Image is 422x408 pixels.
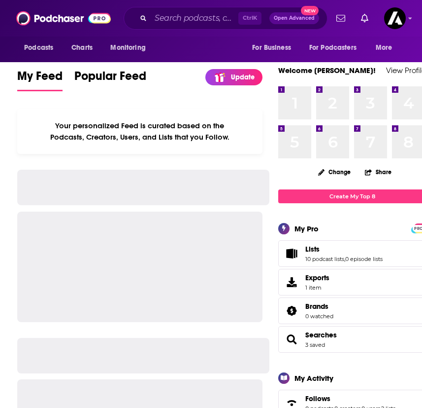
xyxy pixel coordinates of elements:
span: Charts [71,41,93,55]
span: Popular Feed [74,69,146,89]
button: open menu [369,38,405,57]
a: Update [205,69,262,85]
span: Exports [305,273,329,282]
a: Searches [305,331,337,339]
div: My Activity [294,373,333,383]
span: , [344,256,345,262]
span: Brands [305,302,328,311]
span: For Business [252,41,291,55]
span: For Podcasters [309,41,357,55]
span: Follows [305,394,330,403]
a: Follows [305,394,395,403]
span: Podcasts [24,41,53,55]
span: New [301,6,319,15]
span: Ctrl K [238,12,261,25]
a: 3 saved [305,341,325,348]
span: Exports [282,275,301,289]
button: Show profile menu [384,7,406,29]
a: Charts [65,38,98,57]
a: Searches [282,333,301,346]
div: My Pro [294,224,319,233]
span: Open Advanced [274,16,315,21]
input: Search podcasts, credits, & more... [151,10,238,26]
button: Change [312,166,357,178]
button: open menu [245,38,303,57]
a: Popular Feed [74,69,146,91]
button: open menu [17,38,66,57]
span: Logged in as AxicomUK [384,7,406,29]
button: Open AdvancedNew [269,12,319,24]
span: My Feed [17,69,63,89]
a: Welcome [PERSON_NAME]! [278,66,376,75]
span: Monitoring [110,41,145,55]
a: 0 episode lists [345,256,383,262]
img: Podchaser - Follow, Share and Rate Podcasts [16,9,111,28]
button: open menu [103,38,158,57]
a: Brands [305,302,333,311]
a: Lists [282,247,301,260]
a: 0 watched [305,313,333,320]
span: More [376,41,392,55]
a: Brands [282,304,301,318]
a: Show notifications dropdown [357,10,372,27]
button: Share [364,162,392,182]
span: Lists [305,245,320,254]
a: My Feed [17,69,63,91]
button: open menu [303,38,371,57]
a: Lists [305,245,383,254]
a: 10 podcast lists [305,256,344,262]
img: User Profile [384,7,406,29]
div: Search podcasts, credits, & more... [124,7,327,30]
span: 1 item [305,284,329,291]
p: Update [231,73,255,81]
a: Show notifications dropdown [332,10,349,27]
div: Your personalized Feed is curated based on the Podcasts, Creators, Users, and Lists that you Follow. [17,109,262,154]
